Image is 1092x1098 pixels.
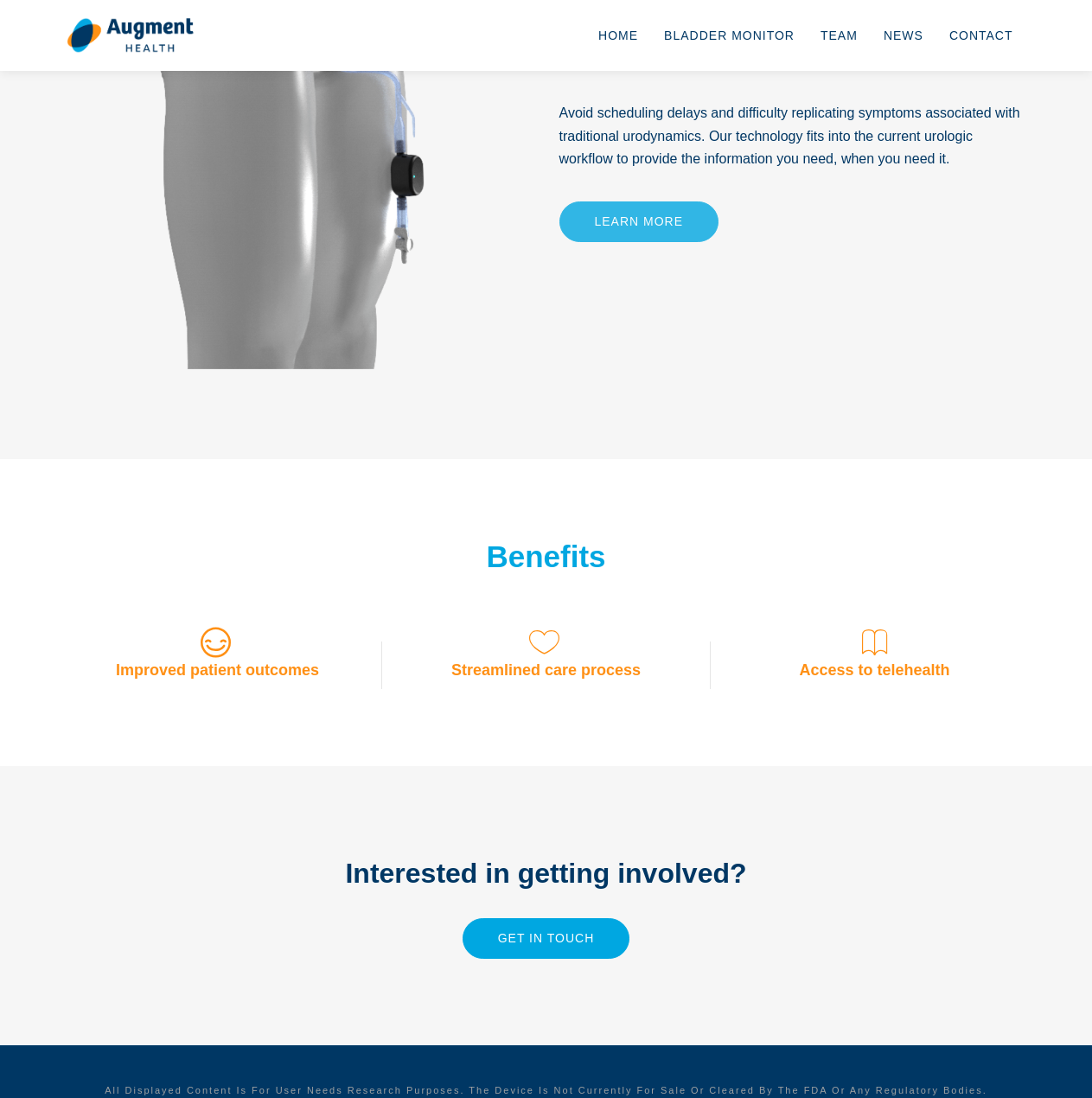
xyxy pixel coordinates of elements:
a: Home [585,7,651,64]
h2: Interested in getting involved? [313,852,780,894]
a: Team [808,7,871,64]
a: Learn More [559,201,719,242]
p: Avoid scheduling delays and difficulty replicating symptoms associated with traditional urodynami... [559,102,1026,170]
h3: Access to telehealth [724,661,1026,680]
h3: Streamlined care process [395,661,698,680]
a: Bladder Monitor [651,7,808,64]
a: News [871,7,936,64]
a: Get in touch [463,918,630,959]
img: logo [67,17,194,54]
h2: Benefits [313,539,780,575]
h6: All displayed content is for user needs research purposes. The device is not currently for sale o... [67,1084,1026,1097]
h3: Improved patient outcomes [67,661,369,680]
a: Contact [936,7,1026,64]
